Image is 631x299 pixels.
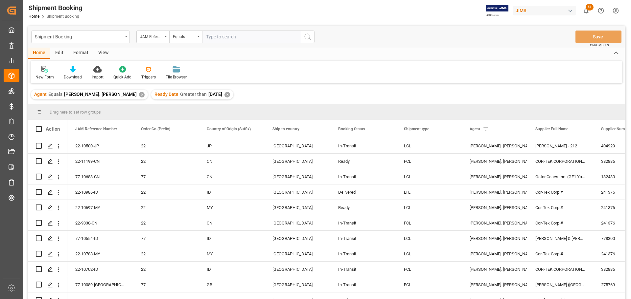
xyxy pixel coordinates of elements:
div: CN [207,216,257,231]
div: 22-10500-JP [67,138,133,153]
div: Press SPACE to select this row. [28,215,67,231]
button: open menu [169,31,202,43]
div: 22-10986-ID [67,184,133,200]
span: Agent [470,127,480,131]
div: 22-9338-CN [67,215,133,230]
div: LTL [404,185,454,200]
button: open menu [136,31,169,43]
div: FCL [404,154,454,169]
button: Help Center [594,3,608,18]
div: 77-10089-[GEOGRAPHIC_DATA] [67,277,133,292]
div: CN [207,169,257,184]
div: LCL [404,200,454,215]
button: search button [301,31,315,43]
span: Order Co (Prefix) [141,127,170,131]
div: In-Transit [338,277,388,292]
div: ID [207,231,257,246]
div: File Browser [166,74,187,80]
div: Download [64,74,82,80]
div: GB [207,277,257,292]
span: [DATE] [208,92,222,97]
div: FCL [404,216,454,231]
span: Agent [34,92,47,97]
div: Press SPACE to select this row. [28,138,67,154]
div: Format [68,48,93,59]
div: [PERSON_NAME]. [PERSON_NAME] [470,169,520,184]
div: [PERSON_NAME]. [PERSON_NAME] [470,185,520,200]
div: Press SPACE to select this row. [28,169,67,184]
div: Press SPACE to select this row. [28,262,67,277]
div: 22 [141,200,191,215]
div: [PERSON_NAME]. [PERSON_NAME] [470,277,520,292]
div: [PERSON_NAME]. [PERSON_NAME] [470,139,520,154]
span: Country of Origin (Suffix) [207,127,251,131]
div: Ready [338,154,388,169]
div: 22-10702-ID [67,262,133,277]
div: Equals [173,32,195,40]
div: 22 [141,216,191,231]
div: LCL [404,231,454,246]
div: In-Transit [338,262,388,277]
div: JAM Reference Number [140,32,162,40]
div: [GEOGRAPHIC_DATA] [272,262,322,277]
div: ID [207,262,257,277]
span: Equals [48,92,62,97]
input: Type to search [202,31,301,43]
div: In-Transit [338,139,388,154]
a: Home [29,14,39,19]
div: [GEOGRAPHIC_DATA] [272,216,322,231]
div: 22 [141,185,191,200]
div: Shipment Booking [35,32,123,40]
div: MY [207,200,257,215]
button: open menu [31,31,130,43]
div: LCL [404,169,454,184]
span: Greater than [180,92,207,97]
span: Ready Date [154,92,178,97]
div: In-Transit [338,231,388,246]
button: JIMS [513,4,579,17]
div: [GEOGRAPHIC_DATA] [272,246,322,262]
span: JAM Reference Number [75,127,117,131]
button: Save [575,31,621,43]
div: Import [92,74,104,80]
div: Home [28,48,50,59]
div: Edit [50,48,68,59]
span: 51 [586,4,594,11]
div: 77 [141,277,191,292]
div: Press SPACE to select this row. [28,184,67,200]
div: Press SPACE to select this row. [28,200,67,215]
div: 77-10554-ID [67,231,133,246]
button: show 51 new notifications [579,3,594,18]
div: [GEOGRAPHIC_DATA] [272,154,322,169]
span: Ship to country [272,127,299,131]
div: [PERSON_NAME]. [PERSON_NAME] [470,216,520,231]
div: [GEOGRAPHIC_DATA] [272,231,322,246]
div: Triggers [141,74,156,80]
div: [PERSON_NAME]. [PERSON_NAME] [470,154,520,169]
div: 22 [141,139,191,154]
div: In-Transit [338,216,388,231]
div: Press SPACE to select this row. [28,246,67,262]
span: Supplier Number [601,127,630,131]
div: LCL [404,246,454,262]
div: Shipment Booking [29,3,82,13]
div: In-Transit [338,246,388,262]
div: New Form [35,74,54,80]
div: Action [46,126,60,132]
span: Drag here to set row groups [50,110,101,115]
div: View [93,48,113,59]
div: Quick Add [113,74,131,80]
span: Supplier Full Name [535,127,568,131]
div: JIMS [513,6,576,15]
div: 22-10697-MY [67,200,133,215]
div: FCL [404,262,454,277]
div: ✕ [139,92,145,97]
div: CN [207,154,257,169]
div: 77 [141,169,191,184]
div: 22-10788-MY [67,246,133,261]
div: [PERSON_NAME] & [PERSON_NAME] ([GEOGRAPHIC_DATA]) [527,231,593,246]
div: Ready [338,200,388,215]
div: [PERSON_NAME]. [PERSON_NAME] [470,262,520,277]
div: [PERSON_NAME] - 212 [527,138,593,153]
div: JP [207,139,257,154]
